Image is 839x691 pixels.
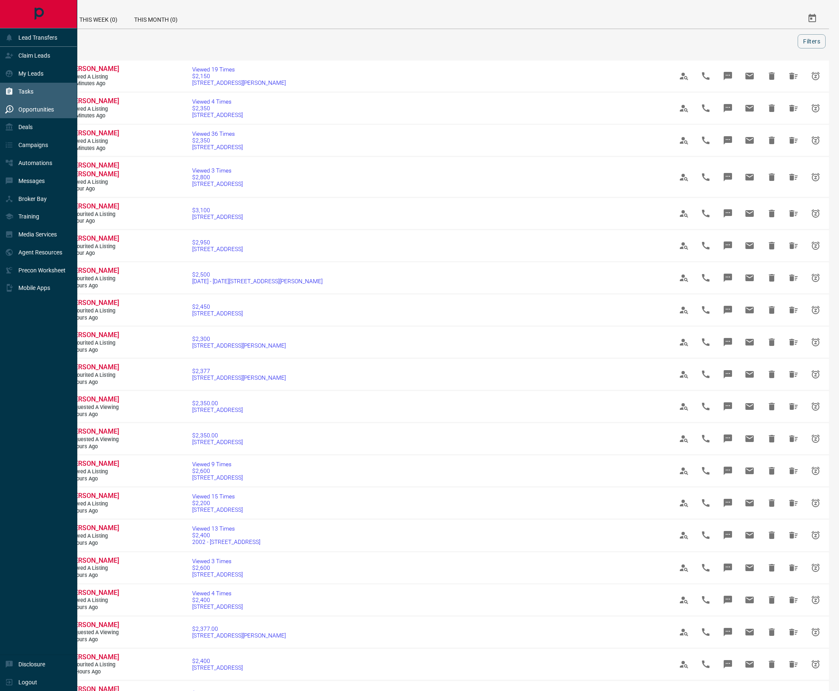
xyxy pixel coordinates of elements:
span: Message [718,300,738,320]
span: Viewed a Listing [69,138,119,145]
span: Message [718,268,738,288]
span: [PERSON_NAME] [69,427,119,435]
span: Favourited a Listing [69,211,119,218]
span: Hide [762,590,782,610]
span: Message [718,167,738,187]
span: Snooze [806,268,826,288]
span: $2,350.00 [192,432,243,439]
span: Hide [762,654,782,674]
span: Email [740,364,760,384]
span: Call [696,461,716,481]
span: Viewed 4 Times [192,590,243,597]
span: [STREET_ADDRESS][PERSON_NAME] [192,632,286,639]
span: Message [718,203,738,224]
span: Snooze [806,461,826,481]
span: [PERSON_NAME] [69,492,119,500]
span: Viewed 4 Times [192,98,243,105]
a: [PERSON_NAME] [69,363,119,372]
span: Viewed a Listing [69,597,119,604]
span: Hide All from Paige Ramsay [783,364,803,384]
div: This Month (0) [126,8,186,28]
span: $2,200 [192,500,243,506]
span: Message [718,622,738,642]
a: Viewed 4 Times$2,400[STREET_ADDRESS] [192,590,243,610]
span: Snooze [806,493,826,513]
span: Message [718,364,738,384]
span: 5 hours ago [69,379,119,386]
span: View Profile [674,429,694,449]
span: Favourited a Listing [69,243,119,250]
span: Viewed a Listing [69,468,119,475]
span: Snooze [806,525,826,545]
span: [PERSON_NAME] [69,589,119,597]
span: [STREET_ADDRESS] [192,310,243,317]
span: 9 hours ago [69,604,119,611]
span: View Profile [674,622,694,642]
span: $2,600 [192,564,243,571]
span: Message [718,525,738,545]
span: Message [718,461,738,481]
span: 6 hours ago [69,443,119,450]
span: 9 hours ago [69,636,119,643]
span: 58 minutes ago [69,112,119,119]
span: Email [740,268,760,288]
span: Email [740,590,760,610]
a: [PERSON_NAME] [69,524,119,533]
span: Hide [762,130,782,150]
span: Email [740,396,760,417]
span: $2,950 [192,239,243,246]
span: Message [718,590,738,610]
span: 8 hours ago [69,540,119,547]
a: $2,400[STREET_ADDRESS] [192,658,243,671]
span: Call [696,236,716,256]
a: [PERSON_NAME] [69,331,119,340]
button: Select Date Range [802,8,822,28]
span: $2,150 [192,73,286,79]
span: Snooze [806,558,826,578]
span: Call [696,654,716,674]
span: [PERSON_NAME] [69,653,119,661]
a: Viewed 36 Times$2,350[STREET_ADDRESS] [192,130,243,150]
span: View Profile [674,203,694,224]
span: Email [740,66,760,86]
span: Email [740,429,760,449]
span: Call [696,558,716,578]
span: Email [740,558,760,578]
a: $2,377[STREET_ADDRESS][PERSON_NAME] [192,368,286,381]
span: [PERSON_NAME] [69,129,119,137]
span: Call [696,130,716,150]
span: Hide [762,98,782,118]
span: [PERSON_NAME] [69,331,119,339]
span: Requested a Viewing [69,404,119,411]
span: Hide All from Shaan B [783,558,803,578]
span: $2,300 [192,335,286,342]
span: Hide [762,622,782,642]
span: 1 hour ago [69,218,119,225]
span: [STREET_ADDRESS] [192,603,243,610]
span: View Profile [674,300,694,320]
span: Call [696,332,716,352]
a: [PERSON_NAME] [PERSON_NAME] [69,161,119,179]
span: Call [696,268,716,288]
a: [PERSON_NAME] [69,97,119,106]
span: Snooze [806,622,826,642]
span: View Profile [674,268,694,288]
span: Call [696,203,716,224]
a: [PERSON_NAME] [69,267,119,275]
span: Hide [762,300,782,320]
span: [STREET_ADDRESS] [192,439,243,445]
span: 4 hours ago [69,282,119,290]
span: Message [718,236,738,256]
span: [PERSON_NAME] [69,234,119,242]
span: View Profile [674,167,694,187]
span: Snooze [806,236,826,256]
span: 2002 - [STREET_ADDRESS] [192,539,260,545]
span: Requested a Viewing [69,436,119,443]
span: Snooze [806,300,826,320]
span: View Profile [674,66,694,86]
span: Hide All from Vijay Pratap Singh [783,167,803,187]
a: [PERSON_NAME] [69,129,119,138]
span: Snooze [806,203,826,224]
span: [STREET_ADDRESS] [192,246,243,252]
span: Hide All from Paige Ramsay [783,300,803,320]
